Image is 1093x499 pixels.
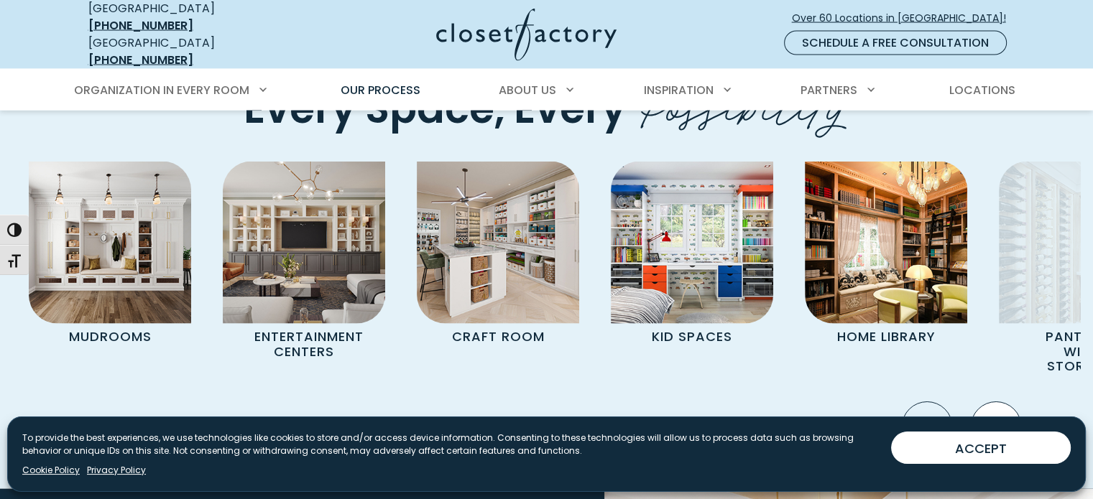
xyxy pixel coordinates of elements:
span: Organization in Every Room [74,82,249,98]
p: Craft Room [437,324,559,350]
a: Cookie Policy [22,464,80,477]
img: Mudroom Cabinets [29,162,191,324]
span: Partners [801,82,857,98]
a: Mudroom Cabinets Mudrooms [13,162,207,350]
a: [PHONE_NUMBER] [88,17,193,34]
p: Kid Spaces [631,324,753,350]
span: Locations [949,82,1015,98]
a: Custom craft room Craft Room [401,162,595,350]
img: Custom craft room [417,162,579,324]
span: About Us [499,82,556,98]
a: Over 60 Locations in [GEOGRAPHIC_DATA]! [791,6,1018,31]
a: [PHONE_NUMBER] [88,52,193,68]
a: Schedule a Free Consultation [784,31,1007,55]
a: Entertainment Center Entertainment Centers [207,162,401,365]
p: Entertainment Centers [243,324,365,365]
span: Our Process [341,82,420,98]
nav: Primary Menu [64,70,1030,111]
span: Every [514,80,626,137]
img: Closet Factory Logo [436,9,617,61]
button: ACCEPT [891,432,1071,464]
p: Home Library [825,324,947,350]
a: Privacy Policy [87,464,146,477]
img: Kids Room Cabinetry [611,162,773,324]
img: Home Library [805,162,967,324]
span: Inspiration [644,82,714,98]
span: Every Space, [244,80,504,137]
p: To provide the best experiences, we use technologies like cookies to store and/or access device i... [22,432,880,457]
a: Home Library Home Library [789,162,983,350]
button: Next slide [965,396,1027,458]
img: Entertainment Center [223,162,385,324]
span: Over 60 Locations in [GEOGRAPHIC_DATA]! [792,11,1018,26]
div: [GEOGRAPHIC_DATA] [88,34,297,69]
a: Kids Room Cabinetry Kid Spaces [595,162,789,350]
p: Mudrooms [49,324,171,350]
button: Previous slide [896,396,958,458]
